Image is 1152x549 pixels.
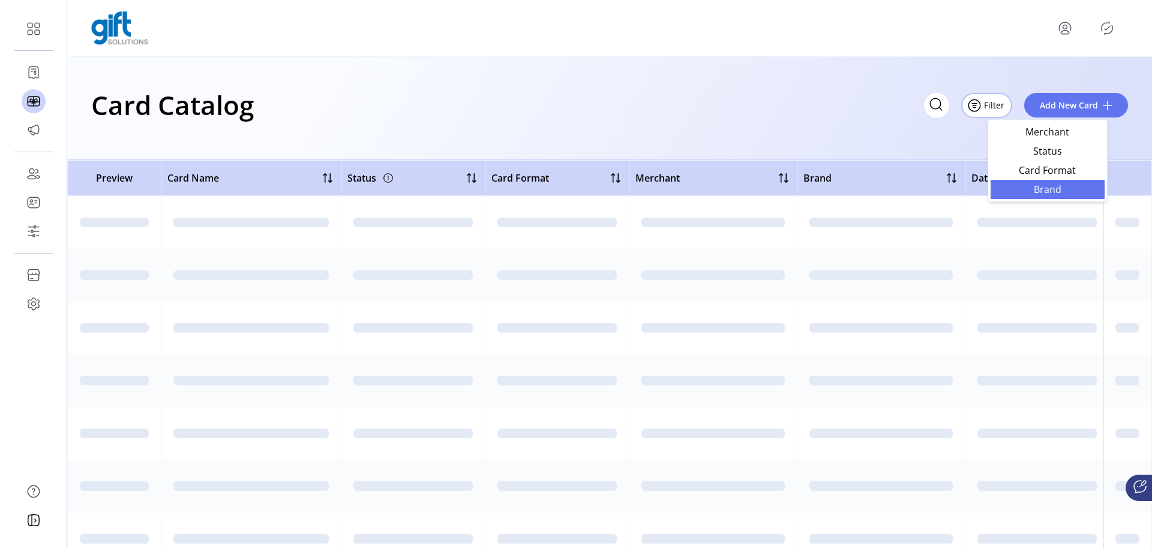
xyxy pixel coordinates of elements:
[1040,99,1098,111] span: Add New Card
[984,99,1004,111] span: Filter
[91,11,148,45] img: logo
[1024,93,1128,117] button: Add New Card
[961,93,1012,118] button: Filter Button
[991,180,1105,199] li: Brand
[924,93,949,118] input: Search
[167,171,219,185] span: Card Name
[803,171,832,185] span: Brand
[1055,19,1075,38] button: menu
[998,146,1097,156] span: Status
[991,141,1105,161] li: Status
[998,165,1097,175] span: Card Format
[991,122,1105,141] li: Merchant
[347,168,395,188] div: Status
[74,171,155,185] span: Preview
[1097,19,1117,38] button: Publisher Panel
[991,161,1105,180] li: Card Format
[491,171,549,185] span: Card Format
[91,84,254,126] h1: Card Catalog
[971,171,1031,185] span: Date Created
[998,127,1097,137] span: Merchant
[998,185,1097,194] span: Brand
[635,171,680,185] span: Merchant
